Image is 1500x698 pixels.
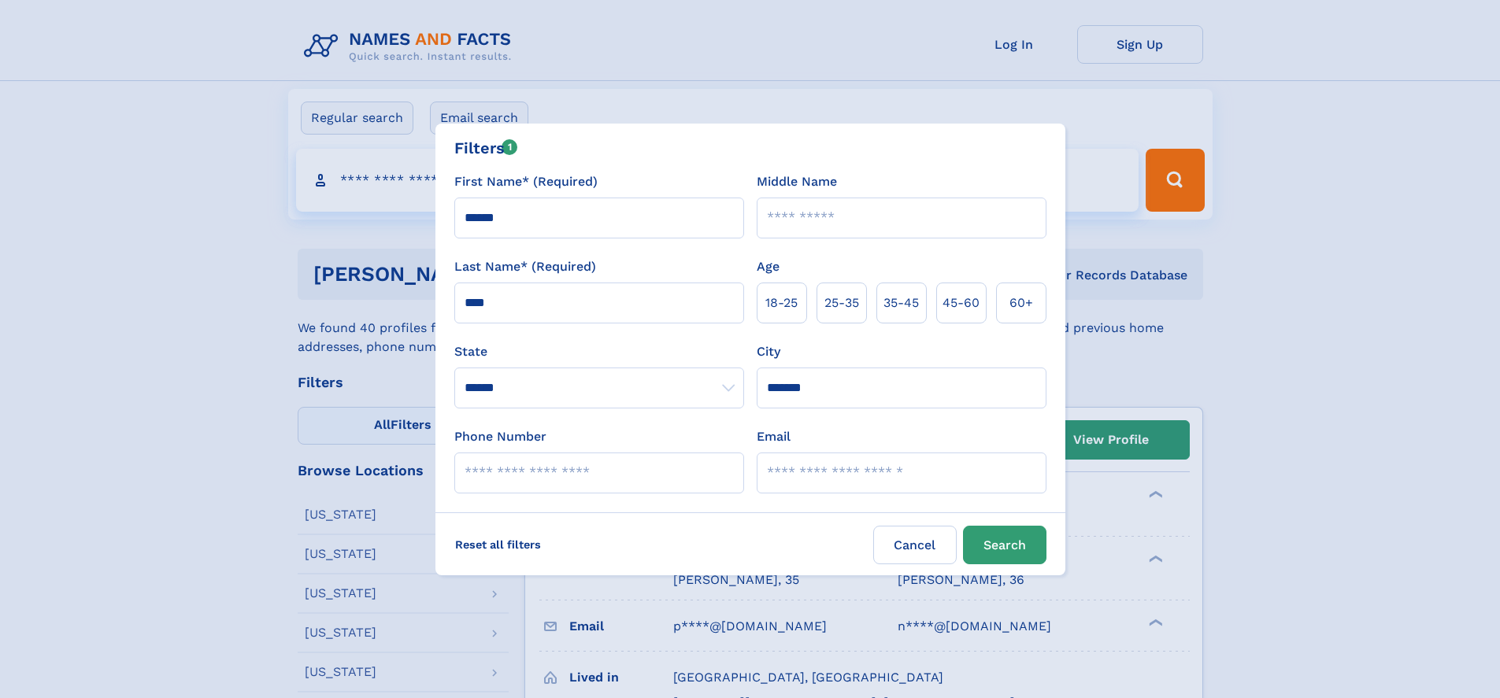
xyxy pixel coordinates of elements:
label: State [454,342,744,361]
label: First Name* (Required) [454,172,598,191]
label: Email [757,427,791,446]
span: 60+ [1009,294,1033,312]
label: City [757,342,780,361]
span: 45‑60 [943,294,980,312]
span: 18‑25 [765,294,798,312]
span: 25‑35 [824,294,859,312]
label: Cancel [873,526,957,564]
label: Phone Number [454,427,546,446]
span: 35‑45 [883,294,919,312]
button: Search [963,526,1046,564]
label: Middle Name [757,172,837,191]
label: Last Name* (Required) [454,257,596,276]
div: Filters [454,136,518,160]
label: Age [757,257,780,276]
label: Reset all filters [445,526,551,563]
